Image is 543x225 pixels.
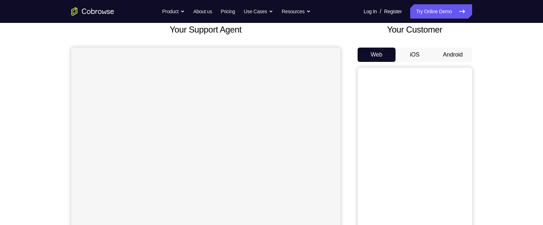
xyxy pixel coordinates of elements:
[384,4,402,19] a: Register
[380,7,381,16] span: /
[396,48,434,62] button: iOS
[162,4,185,19] button: Product
[282,4,311,19] button: Resources
[71,7,114,16] a: Go to the home page
[244,4,273,19] button: Use Cases
[358,48,396,62] button: Web
[364,4,377,19] a: Log In
[358,23,472,36] h2: Your Customer
[220,4,235,19] a: Pricing
[434,48,472,62] button: Android
[71,23,340,36] h2: Your Support Agent
[410,4,472,19] a: Try Online Demo
[193,4,212,19] a: About us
